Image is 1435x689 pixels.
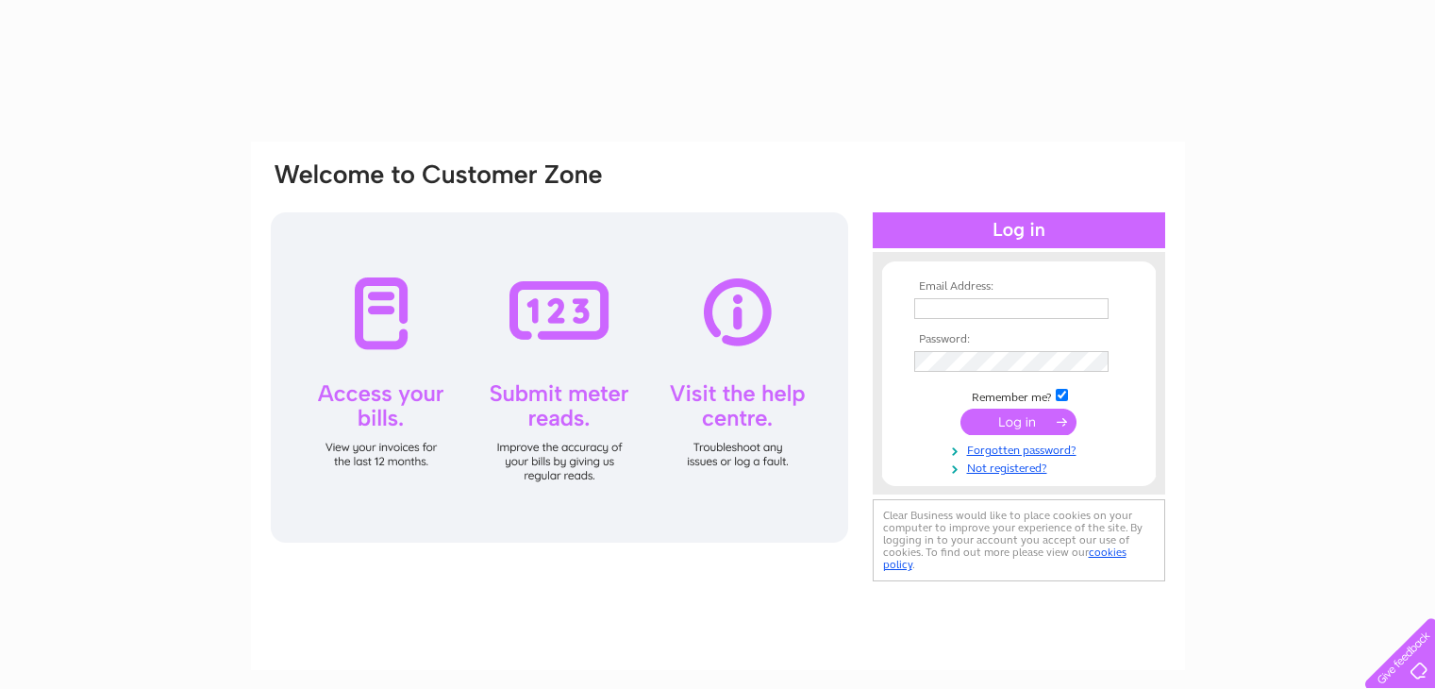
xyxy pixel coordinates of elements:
a: Not registered? [914,458,1128,476]
td: Remember me? [909,386,1128,405]
a: cookies policy [883,546,1126,571]
a: Forgotten password? [914,440,1128,458]
th: Email Address: [909,280,1128,294]
input: Submit [960,409,1076,435]
div: Clear Business would like to place cookies on your computer to improve your experience of the sit... [873,499,1165,581]
th: Password: [909,333,1128,346]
